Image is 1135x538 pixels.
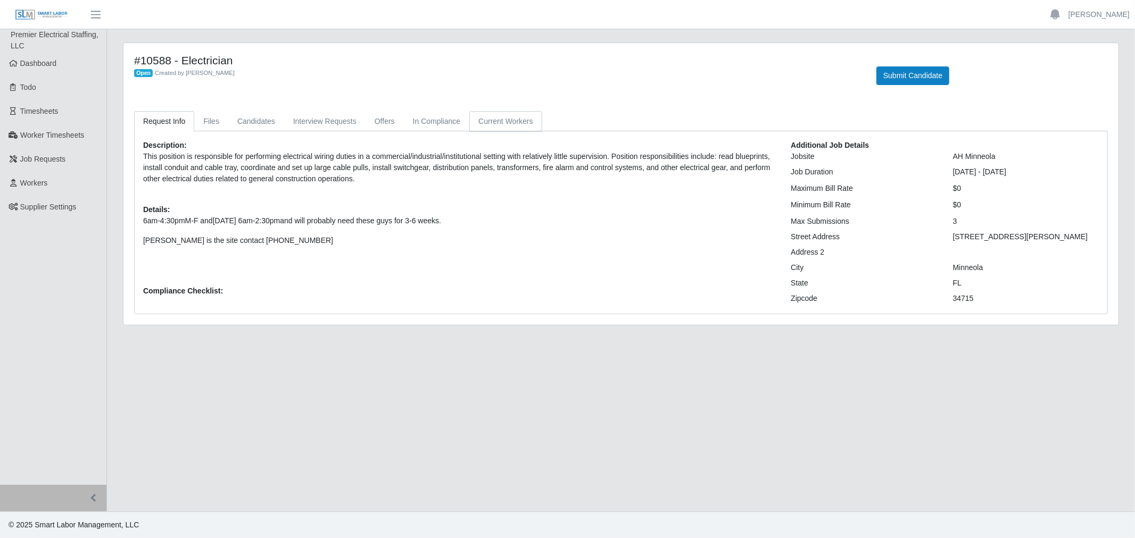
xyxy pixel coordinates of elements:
span: Timesheets [20,107,59,115]
a: Offers [366,111,404,132]
div: Address 2 [783,247,945,258]
div: FL [945,278,1107,289]
span: Created by [PERSON_NAME] [155,70,235,76]
b: Description: [143,141,187,149]
a: Current Workers [469,111,542,132]
span: 6am-4:30pm [143,216,185,225]
div: [STREET_ADDRESS][PERSON_NAME] [945,231,1107,242]
img: SLM Logo [15,9,68,21]
div: Minneola [945,262,1107,273]
div: City [783,262,945,273]
p: [PERSON_NAME] is the site contact [PHONE_NUMBER] [143,235,775,246]
span: Todo [20,83,36,91]
div: $0 [945,199,1107,211]
a: Interview Requests [284,111,366,132]
span: Dashboard [20,59,57,68]
a: Request Info [134,111,194,132]
a: In Compliance [404,111,470,132]
button: Submit Candidate [876,66,949,85]
span: © 2025 Smart Labor Management, LLC [9,520,139,529]
div: Max Submissions [783,216,945,227]
span: Open [134,69,153,78]
p: This position is responsible for performing electrical wiring duties in a commercial/industrial/i... [143,151,775,184]
p: M-F and and will probably need these guys for 3-6 weeks. [143,215,775,226]
div: Maximum Bill Rate [783,183,945,194]
div: 3 [945,216,1107,227]
div: Jobsite [783,151,945,162]
h4: #10588 - Electrician [134,54,860,67]
span: Premier Electrical Staffing, LLC [11,30,98,50]
div: 34715 [945,293,1107,304]
div: Job Duration [783,166,945,178]
a: [PERSON_NAME] [1068,9,1130,20]
b: Details: [143,205,170,214]
div: Minimum Bill Rate [783,199,945,211]
span: Worker Timesheets [20,131,84,139]
b: Additional Job Details [791,141,869,149]
div: $0 [945,183,1107,194]
span: Job Requests [20,155,66,163]
a: Files [194,111,228,132]
a: Candidates [228,111,284,132]
div: Street Address [783,231,945,242]
div: Zipcode [783,293,945,304]
div: AH Minneola [945,151,1107,162]
b: Compliance Checklist: [143,287,223,295]
span: [DATE] 6am-2:30pm [213,216,280,225]
span: Workers [20,179,48,187]
div: [DATE] - [DATE] [945,166,1107,178]
div: State [783,278,945,289]
span: Supplier Settings [20,203,77,211]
